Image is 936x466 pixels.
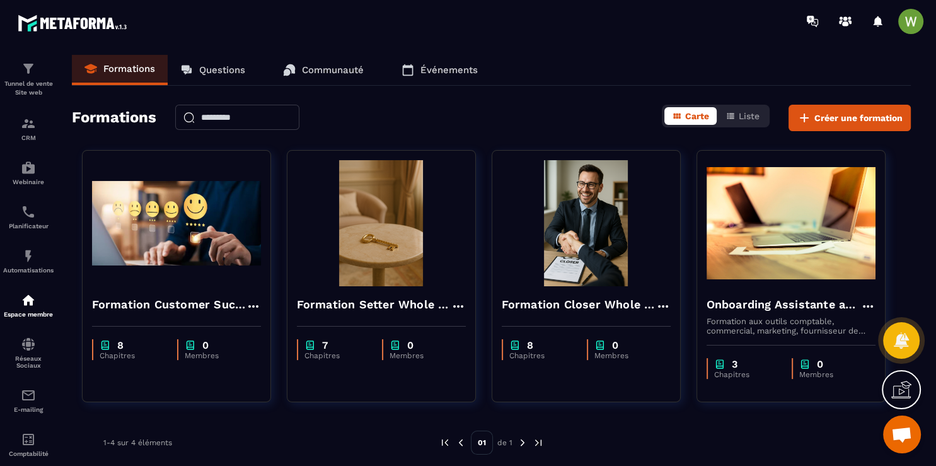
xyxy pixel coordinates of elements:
[3,327,54,378] a: social-networksocial-networkRéseaux Sociaux
[533,437,544,448] img: next
[297,160,466,286] img: formation-background
[492,150,696,418] a: formation-backgroundFormation Closer Whole Pearchapter8Chapitreschapter0Membres
[789,105,911,131] button: Créer une formation
[21,248,36,264] img: automations
[21,160,36,175] img: automations
[21,116,36,131] img: formation
[502,296,656,313] h4: Formation Closer Whole Pear
[390,351,453,360] p: Membres
[72,105,156,131] h2: Formations
[502,160,671,286] img: formation-background
[297,296,451,313] h4: Formation Setter Whole Pear
[732,358,737,370] p: 3
[407,339,413,351] p: 0
[390,339,401,351] img: chapter
[3,283,54,327] a: automationsautomationsEspace membre
[3,223,54,230] p: Planificateur
[3,178,54,185] p: Webinaire
[389,55,490,85] a: Événements
[100,339,111,351] img: chapter
[799,358,811,370] img: chapter
[202,339,209,351] p: 0
[21,388,36,403] img: email
[304,351,369,360] p: Chapitres
[714,370,779,379] p: Chapitres
[696,150,901,418] a: formation-backgroundOnboarding Assistante administrative et commercialeFormation aux outils compt...
[707,160,875,286] img: formation-background
[3,267,54,274] p: Automatisations
[594,351,658,360] p: Membres
[302,64,364,76] p: Communauté
[718,107,767,125] button: Liste
[509,351,574,360] p: Chapitres
[21,432,36,447] img: accountant
[471,431,493,455] p: 01
[3,406,54,413] p: E-mailing
[714,358,725,370] img: chapter
[72,55,168,85] a: Formations
[3,134,54,141] p: CRM
[517,437,528,448] img: next
[168,55,258,85] a: Questions
[117,339,124,351] p: 8
[739,111,760,121] span: Liste
[3,52,54,107] a: formationformationTunnel de vente Site web
[103,438,172,447] p: 1-4 sur 4 éléments
[3,239,54,283] a: automationsautomationsAutomatisations
[707,296,860,313] h4: Onboarding Assistante administrative et commerciale
[322,339,328,351] p: 7
[185,339,196,351] img: chapter
[103,63,155,74] p: Formations
[270,55,376,85] a: Communauté
[287,150,492,418] a: formation-backgroundFormation Setter Whole Pearchapter7Chapitreschapter0Membres
[3,378,54,422] a: emailemailE-mailing
[21,337,36,352] img: social-network
[509,339,521,351] img: chapter
[185,351,248,360] p: Membres
[18,11,131,35] img: logo
[420,64,478,76] p: Événements
[100,351,165,360] p: Chapitres
[455,437,466,448] img: prev
[21,293,36,308] img: automations
[3,107,54,151] a: formationformationCRM
[439,437,451,448] img: prev
[92,160,261,286] img: formation-background
[497,438,512,448] p: de 1
[3,151,54,195] a: automationsautomationsWebinaire
[3,311,54,318] p: Espace membre
[707,317,875,335] p: Formation aux outils comptable, commercial, marketing, fournisseur de production patrimoniaux
[92,296,246,313] h4: Formation Customer Success Manager Whole Pear
[527,339,533,351] p: 8
[21,204,36,219] img: scheduler
[304,339,316,351] img: chapter
[3,195,54,239] a: schedulerschedulerPlanificateur
[664,107,717,125] button: Carte
[82,150,287,418] a: formation-backgroundFormation Customer Success Manager Whole Pearchapter8Chapitreschapter0Membres
[3,450,54,457] p: Comptabilité
[21,61,36,76] img: formation
[685,111,709,121] span: Carte
[799,370,863,379] p: Membres
[199,64,245,76] p: Questions
[612,339,618,351] p: 0
[3,79,54,97] p: Tunnel de vente Site web
[3,355,54,369] p: Réseaux Sociaux
[594,339,606,351] img: chapter
[814,112,903,124] span: Créer une formation
[883,416,921,453] div: Open chat
[817,358,823,370] p: 0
